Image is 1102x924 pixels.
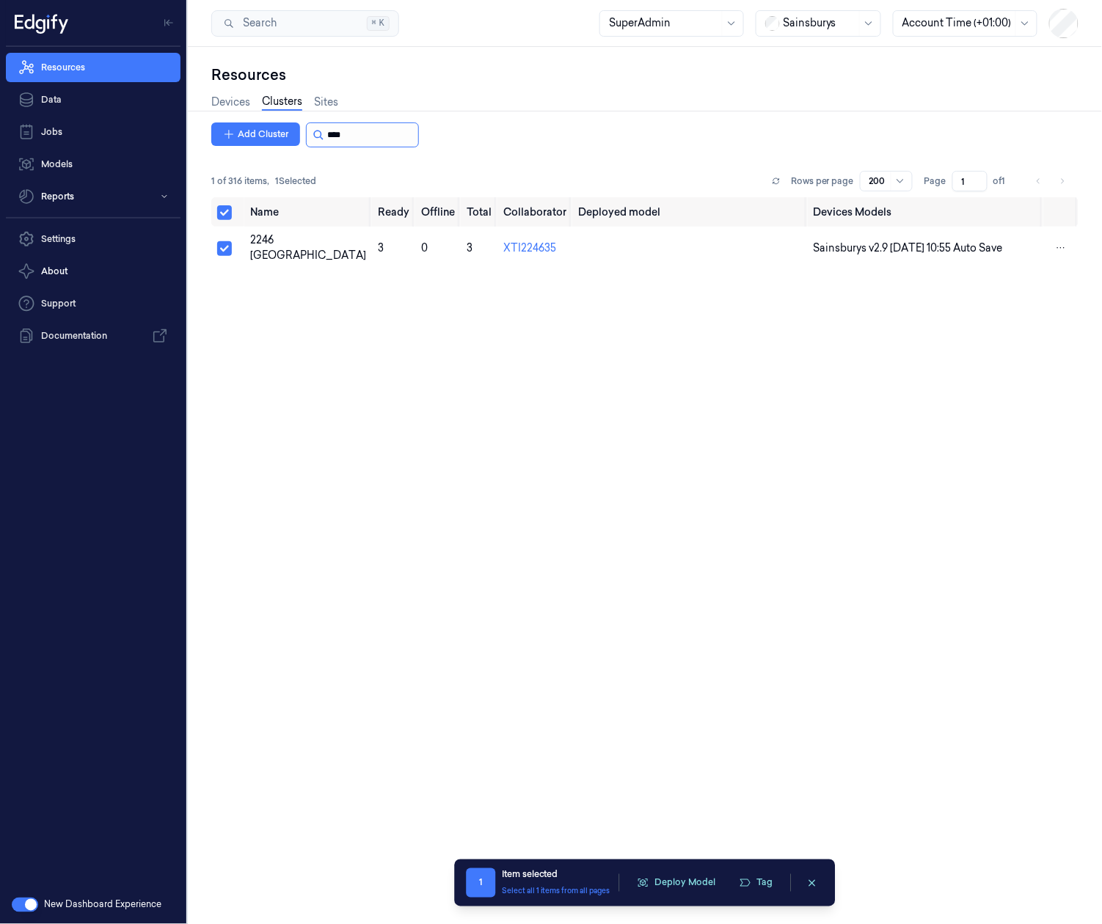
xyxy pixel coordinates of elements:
[211,95,250,110] a: Devices
[211,122,300,146] button: Add Cluster
[378,241,384,254] span: 3
[314,95,338,110] a: Sites
[467,868,496,898] span: 1
[731,872,782,894] button: Tag
[211,10,399,37] button: Search⌘K
[217,241,232,256] button: Select row
[6,224,180,254] a: Settings
[237,15,277,31] span: Search
[6,321,180,351] a: Documentation
[372,197,415,227] th: Ready
[6,182,180,211] button: Reports
[808,197,1043,227] th: Devices Models
[629,872,725,894] button: Deploy Model
[421,241,428,254] span: 0
[6,117,180,147] a: Jobs
[250,232,366,263] div: 2246 [GEOGRAPHIC_DATA]
[217,205,232,220] button: Select all
[924,175,946,188] span: Page
[503,241,556,254] a: XTI224635
[572,197,807,227] th: Deployed model
[800,871,824,895] button: clearSelection
[814,241,1037,256] div: Sainsburys v2.9 [DATE] 10:55 Auto Save
[502,868,610,881] div: Item selected
[502,886,610,897] button: Select all 1 items from all pages
[993,175,1017,188] span: of 1
[6,289,180,318] a: Support
[415,197,461,227] th: Offline
[467,241,472,254] span: 3
[461,197,497,227] th: Total
[6,53,180,82] a: Resources
[211,175,269,188] span: 1 of 316 items ,
[1029,171,1073,191] nav: pagination
[6,150,180,179] a: Models
[6,257,180,286] button: About
[275,175,316,188] span: 1 Selected
[211,65,1079,85] div: Resources
[791,175,854,188] p: Rows per page
[497,197,572,227] th: Collaborator
[244,197,372,227] th: Name
[6,85,180,114] a: Data
[262,94,302,111] a: Clusters
[157,11,180,34] button: Toggle Navigation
